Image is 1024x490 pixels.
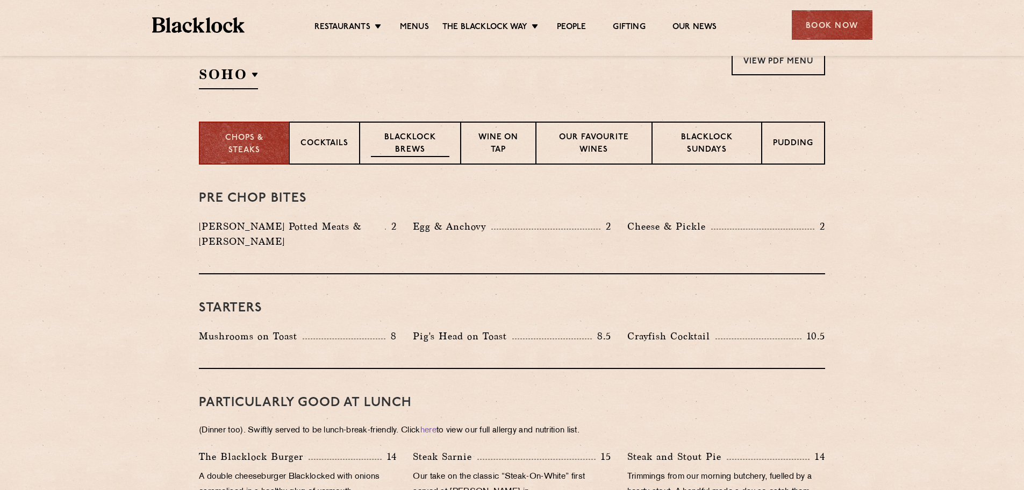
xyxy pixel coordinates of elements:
p: Crayfish Cocktail [627,329,715,344]
p: 14 [810,450,825,464]
p: (Dinner too). Swiftly served to be lunch-break-friendly. Click to view our full allergy and nutri... [199,423,825,438]
div: Book Now [792,10,872,40]
h3: Starters [199,301,825,315]
a: Our News [672,22,717,34]
a: here [420,427,436,435]
p: Pudding [773,138,813,151]
p: 2 [814,219,825,233]
p: Chops & Steaks [211,132,278,157]
a: People [557,22,586,34]
p: 8.5 [592,329,611,343]
p: Cocktails [300,138,348,151]
p: 8 [385,329,397,343]
p: 2 [386,219,397,233]
p: 14 [382,450,397,464]
p: Egg & Anchovy [413,219,491,234]
p: Cheese & Pickle [627,219,711,234]
a: Restaurants [314,22,370,34]
p: Steak Sarnie [413,449,477,464]
img: BL_Textured_Logo-footer-cropped.svg [152,17,245,33]
a: Gifting [613,22,645,34]
p: Steak and Stout Pie [627,449,727,464]
p: Pig's Head on Toast [413,329,512,344]
p: Blacklock Sundays [663,132,750,157]
a: Menus [400,22,429,34]
p: [PERSON_NAME] Potted Meats & [PERSON_NAME] [199,219,385,249]
h3: Pre Chop Bites [199,191,825,205]
p: Mushrooms on Toast [199,329,303,344]
a: The Blacklock Way [442,22,527,34]
p: Wine on Tap [472,132,525,157]
p: Our favourite wines [547,132,640,157]
h3: PARTICULARLY GOOD AT LUNCH [199,396,825,410]
p: 10.5 [801,329,825,343]
p: The Blacklock Burger [199,449,309,464]
p: 15 [596,450,611,464]
a: View PDF Menu [732,46,825,75]
h2: SOHO [199,65,258,89]
p: 2 [600,219,611,233]
p: Blacklock Brews [371,132,449,157]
